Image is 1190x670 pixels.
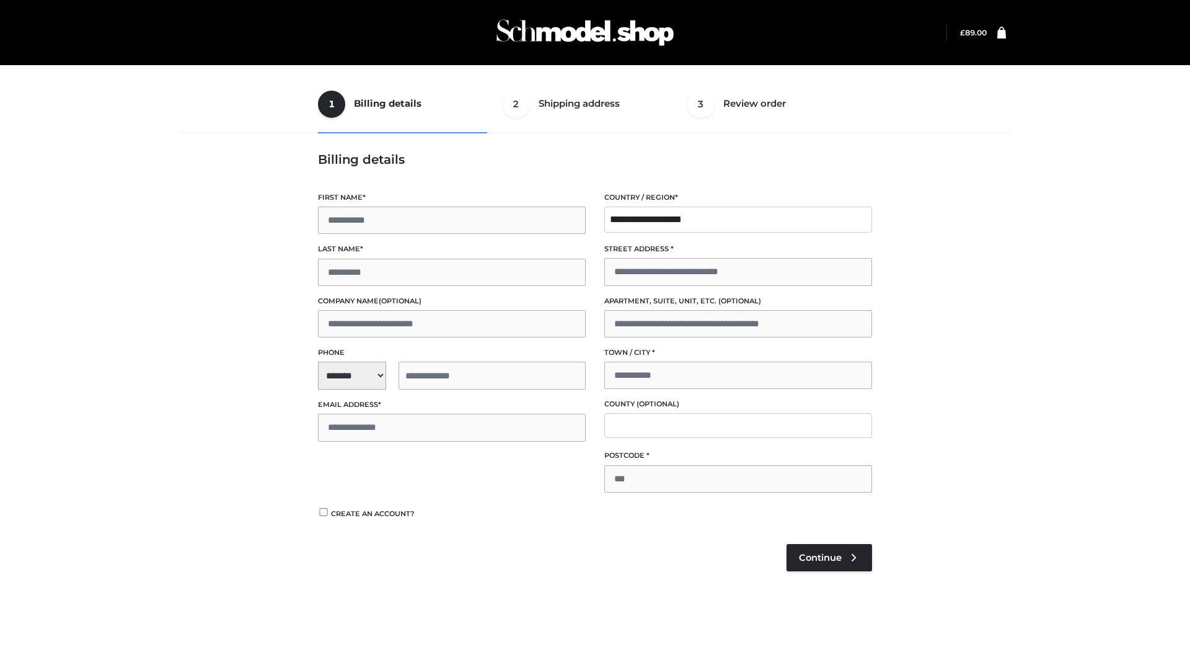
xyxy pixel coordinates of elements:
[604,295,872,307] label: Apartment, suite, unit, etc.
[960,28,987,37] bdi: 89.00
[318,152,872,167] h3: Billing details
[604,243,872,255] label: Street address
[960,28,987,37] a: £89.00
[318,192,586,203] label: First name
[379,297,421,305] span: (optional)
[604,192,872,203] label: Country / Region
[318,243,586,255] label: Last name
[718,297,761,305] span: (optional)
[604,347,872,359] label: Town / City
[960,28,965,37] span: £
[787,544,872,571] a: Continue
[492,8,678,57] img: Schmodel Admin 964
[637,400,679,408] span: (optional)
[604,398,872,410] label: County
[318,295,586,307] label: Company name
[604,450,872,462] label: Postcode
[331,509,415,518] span: Create an account?
[799,552,842,563] span: Continue
[318,508,329,516] input: Create an account?
[318,399,586,411] label: Email address
[318,347,586,359] label: Phone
